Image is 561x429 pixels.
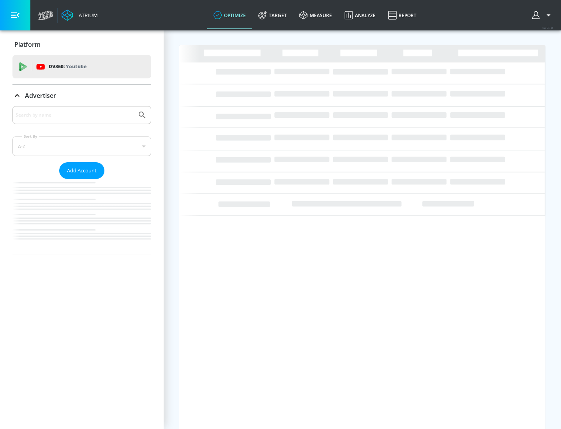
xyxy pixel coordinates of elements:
a: Atrium [62,9,98,21]
div: Platform [12,34,151,55]
div: DV360: Youtube [12,55,151,78]
p: Advertiser [25,91,56,100]
a: optimize [207,1,252,29]
div: A-Z [12,136,151,156]
p: Platform [14,40,41,49]
span: v 4.28.0 [542,26,553,30]
span: Add Account [67,166,97,175]
button: Add Account [59,162,104,179]
p: DV360: [49,62,86,71]
a: Analyze [338,1,382,29]
label: Sort By [22,134,39,139]
a: Target [252,1,293,29]
p: Youtube [66,62,86,71]
nav: list of Advertiser [12,179,151,255]
div: Advertiser [12,85,151,106]
a: Report [382,1,423,29]
input: Search by name [16,110,134,120]
div: Advertiser [12,106,151,255]
a: measure [293,1,338,29]
div: Atrium [76,12,98,19]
